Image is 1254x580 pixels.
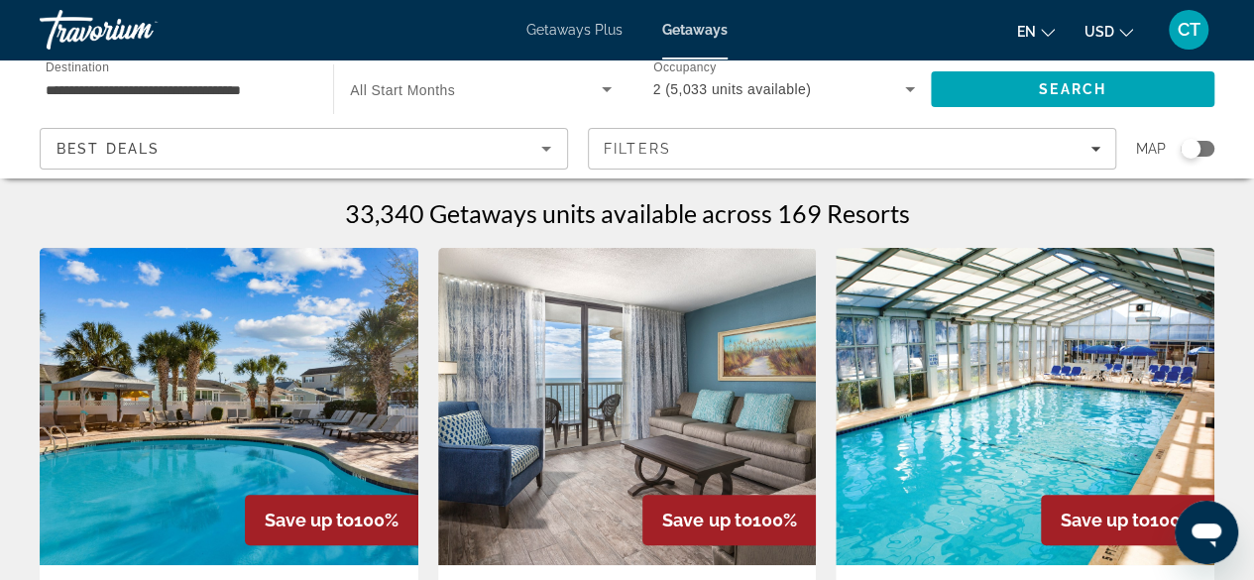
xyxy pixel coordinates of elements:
[1163,9,1214,51] button: User Menu
[245,495,418,545] div: 100%
[1136,135,1166,163] span: Map
[1041,495,1214,545] div: 100%
[1017,17,1055,46] button: Change language
[1175,501,1238,564] iframe: Button to launch messaging window
[40,248,418,565] img: Wyndham At The Cottages - 3 Nights
[653,61,716,74] span: Occupancy
[46,60,109,73] span: Destination
[57,141,160,157] span: Best Deals
[265,510,354,530] span: Save up to
[662,510,751,530] span: Save up to
[1178,20,1200,40] span: CT
[350,82,455,98] span: All Start Months
[46,78,307,102] input: Select destination
[1017,24,1036,40] span: en
[653,81,812,97] span: 2 (5,033 units available)
[1084,24,1114,40] span: USD
[438,248,817,565] img: Club Wyndham Westwinds - 3 Nights
[345,198,910,228] h1: 33,340 Getaways units available across 169 Resorts
[1084,17,1133,46] button: Change currency
[642,495,816,545] div: 100%
[1061,510,1150,530] span: Save up to
[57,137,551,161] mat-select: Sort by
[836,248,1214,565] img: WorldMark Grand Palms - 4 Nights
[526,22,623,38] a: Getaways Plus
[604,141,671,157] span: Filters
[662,22,728,38] a: Getaways
[931,71,1214,107] button: Search
[40,4,238,56] a: Travorium
[588,128,1116,170] button: Filters
[1039,81,1106,97] span: Search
